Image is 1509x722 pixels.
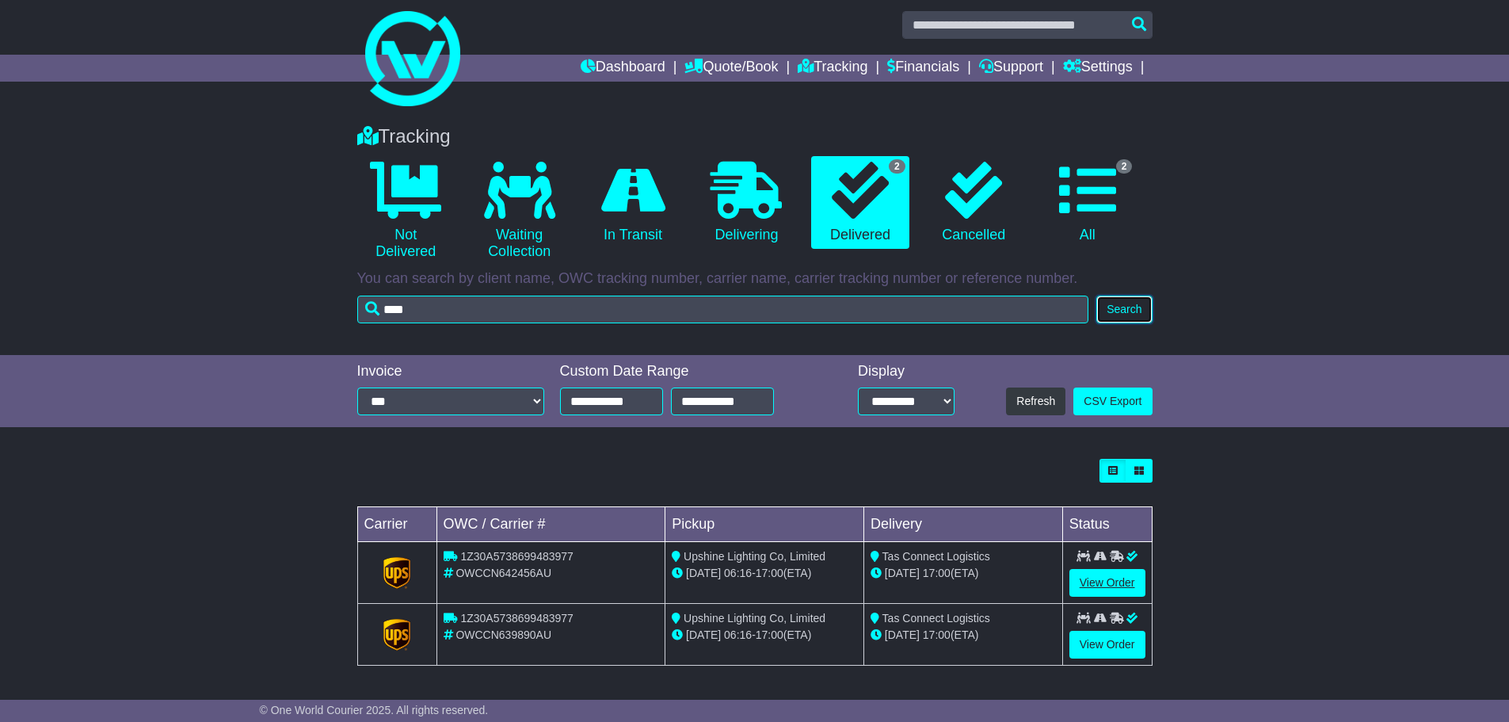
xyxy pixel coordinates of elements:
span: 17:00 [756,628,783,641]
span: 2 [1116,159,1133,174]
div: (ETA) [871,627,1056,644]
span: 17:00 [923,628,951,641]
a: View Order [1069,569,1145,597]
span: 2 [889,159,905,174]
a: Dashboard [581,55,665,82]
span: © One World Courier 2025. All rights reserved. [260,704,489,716]
div: - (ETA) [672,565,857,582]
td: Carrier [357,507,436,542]
a: 2 Delivered [811,156,909,250]
td: Delivery [863,507,1062,542]
a: CSV Export [1073,388,1152,415]
a: Financials [887,55,959,82]
span: 17:00 [756,567,783,579]
span: Upshine Lighting Co, Limited [684,550,825,563]
td: Status [1062,507,1152,542]
div: - (ETA) [672,627,857,644]
button: Refresh [1006,388,1065,415]
span: OWCCN642456AU [455,567,551,579]
span: OWCCN639890AU [455,628,551,641]
span: 1Z30A5738699483977 [460,550,573,563]
td: Pickup [665,507,864,542]
a: Waiting Collection [471,156,568,266]
a: Support [979,55,1043,82]
a: View Order [1069,631,1145,659]
a: Settings [1063,55,1133,82]
a: Tracking [798,55,867,82]
td: OWC / Carrier # [436,507,665,542]
a: Cancelled [925,156,1023,250]
span: 1Z30A5738699483977 [460,612,573,625]
a: Delivering [698,156,795,250]
img: GetCarrierServiceLogo [383,557,410,589]
button: Search [1096,296,1152,323]
span: 17:00 [923,567,951,579]
div: Tracking [349,125,1160,148]
a: 2 All [1038,156,1136,250]
p: You can search by client name, OWC tracking number, carrier name, carrier tracking number or refe... [357,270,1153,288]
div: Invoice [357,363,544,380]
span: 06:16 [724,567,752,579]
a: Not Delivered [357,156,455,266]
div: (ETA) [871,565,1056,582]
span: 06:16 [724,628,752,641]
a: Quote/Book [684,55,778,82]
span: [DATE] [686,628,721,641]
span: Upshine Lighting Co, Limited [684,612,825,625]
span: Tas Connect Logistics [882,612,990,625]
span: [DATE] [885,628,920,641]
div: Custom Date Range [560,363,814,380]
a: In Transit [584,156,681,250]
span: [DATE] [686,567,721,579]
span: [DATE] [885,567,920,579]
div: Display [858,363,955,380]
span: Tas Connect Logistics [882,550,990,563]
img: GetCarrierServiceLogo [383,619,410,651]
